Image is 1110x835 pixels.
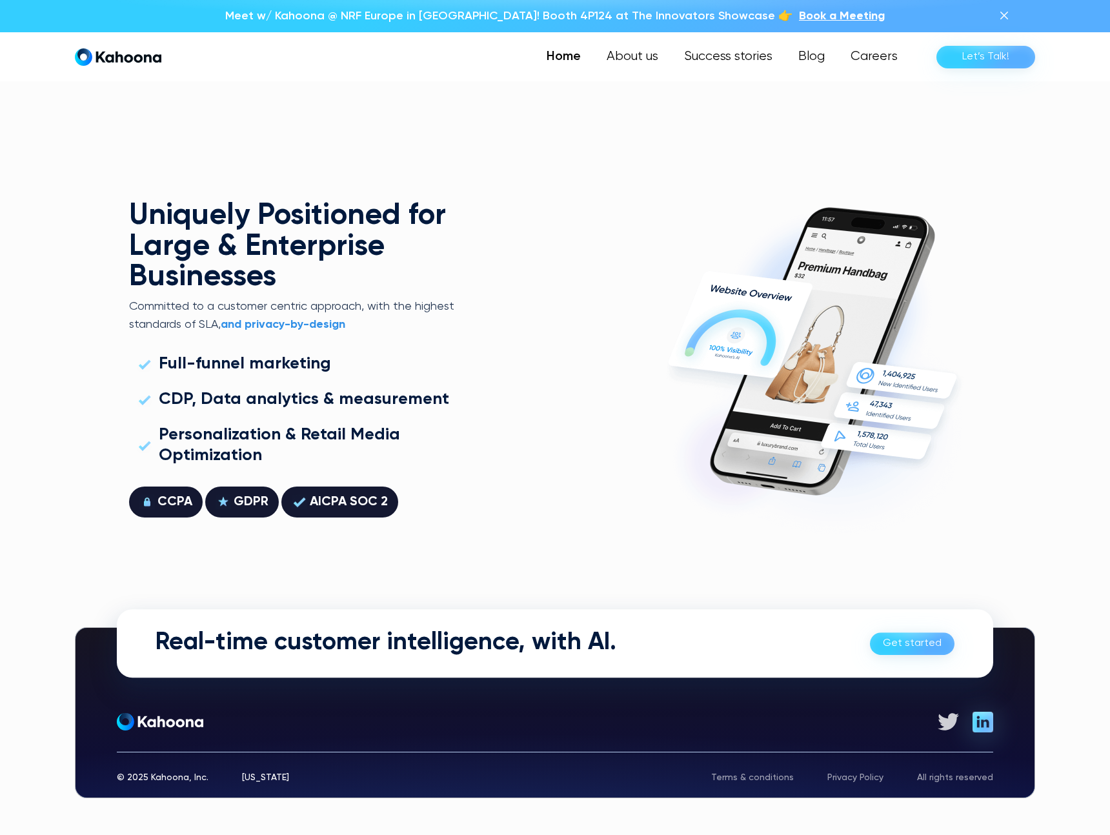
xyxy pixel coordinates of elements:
a: Terms & conditions [711,773,794,782]
a: Privacy Policy [827,773,883,782]
a: Blog [785,44,838,70]
div: All rights reserved [917,773,993,782]
div: CCPA [157,492,192,512]
div: GDPR [234,492,268,512]
div: Let’s Talk! [962,46,1009,67]
p: Meet w/ Kahoona @ NRF Europe in [GEOGRAPHIC_DATA]! Booth 4P124 at The Innovators Showcase 👉 [225,8,792,25]
div: [US_STATE] [242,773,289,782]
div: CDP, Data analytics & measurement [159,390,449,410]
a: Book a Meeting [799,8,885,25]
div: Full-funnel marketing [159,354,331,374]
a: Success stories [671,44,785,70]
div: Personalization & Retail Media Optimization [159,425,450,465]
a: Home [534,44,594,70]
a: Get started [870,632,954,655]
div: AICPA SOC 2 [310,492,388,512]
span: Book a Meeting [799,10,885,22]
a: home [75,48,161,66]
img: Linkedin icon [973,712,993,732]
a: Careers [838,44,911,70]
h2: Real-time customer intelligence, with AI. [156,629,616,658]
a: Let’s Talk! [936,46,1035,68]
h2: Uniquely Positioned for Large & Enterprise Businesses [129,201,458,294]
a: About us [594,44,671,70]
div: © 2025 Kahoona, Inc. [117,773,208,782]
p: Committed to a customer centric approach, with the highest standards of SLA, [129,298,458,334]
strong: and privacy-by-design [221,319,345,330]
